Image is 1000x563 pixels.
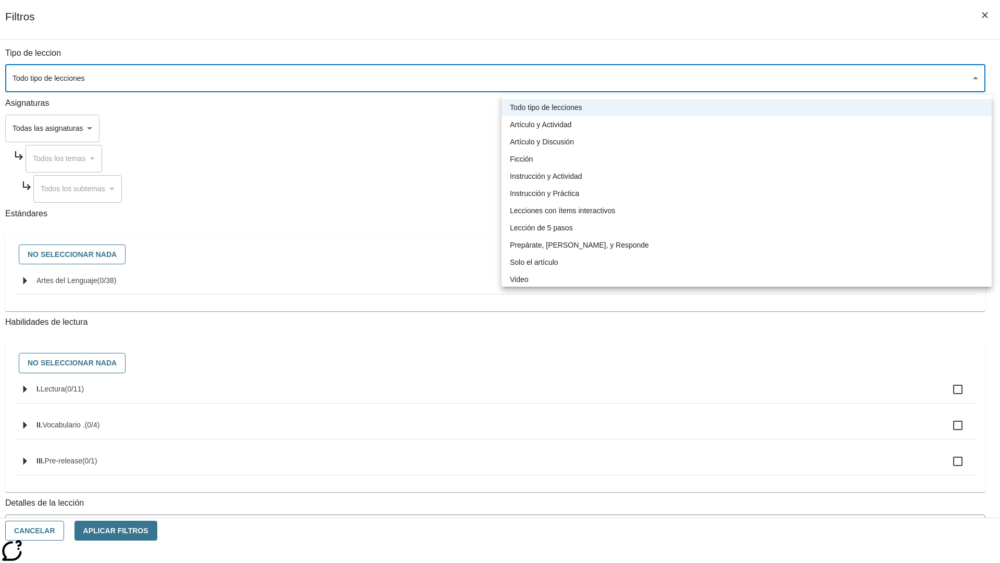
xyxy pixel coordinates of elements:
[502,95,992,292] ul: Seleccione un tipo de lección
[502,133,992,151] li: Artículo y Discusión
[502,185,992,202] li: Instrucción y Práctica
[502,151,992,168] li: Ficción
[502,219,992,237] li: Lección de 5 pasos
[502,202,992,219] li: Lecciones con ítems interactivos
[502,116,992,133] li: Artículo y Actividad
[502,254,992,271] li: Solo el artículo
[502,271,992,288] li: Video
[502,237,992,254] li: Prepárate, [PERSON_NAME], y Responde
[502,99,992,116] li: Todo tipo de lecciones
[502,168,992,185] li: Instrucción y Actividad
